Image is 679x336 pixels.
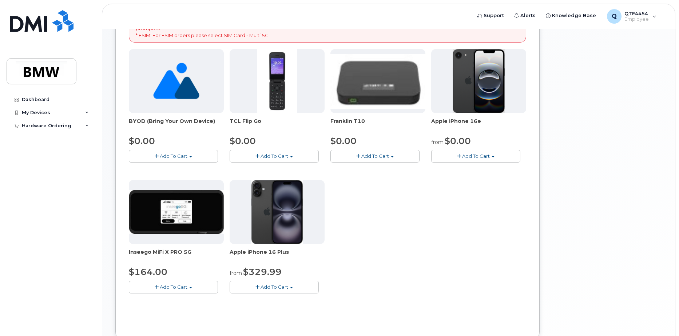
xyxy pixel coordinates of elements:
[612,12,617,21] span: Q
[431,117,526,132] div: Apple iPhone 16e
[129,117,224,132] div: BYOD (Bring Your Own Device)
[230,248,325,263] div: Apple iPhone 16 Plus
[462,153,490,159] span: Add To Cart
[257,49,297,113] img: TCL_FLIP_MODE.jpg
[330,136,357,146] span: $0.00
[361,153,389,159] span: Add To Cart
[624,11,649,16] span: QTE4454
[330,117,425,132] div: Franklin T10
[602,9,662,24] div: QTE4454
[243,267,282,277] span: $329.99
[509,8,541,23] a: Alerts
[624,16,649,22] span: Employee
[647,304,674,331] iframe: Messenger Launcher
[330,54,425,109] img: t10.jpg
[251,180,303,244] img: iphone_16_plus.png
[552,12,596,19] span: Knowledge Base
[472,8,509,23] a: Support
[445,136,471,146] span: $0.00
[160,153,187,159] span: Add To Cart
[160,284,187,290] span: Add To Cart
[330,150,420,163] button: Add To Cart
[129,248,224,263] div: Inseego MiFi X PRO 5G
[431,150,520,163] button: Add To Cart
[129,190,224,234] img: cut_small_inseego_5G.jpg
[153,49,199,113] img: no_image_found-2caef05468ed5679b831cfe6fc140e25e0c280774317ffc20a367ab7fd17291e.png
[484,12,504,19] span: Support
[230,281,319,293] button: Add To Cart
[261,284,288,290] span: Add To Cart
[431,139,444,145] small: from
[129,281,218,293] button: Add To Cart
[520,12,536,19] span: Alerts
[230,270,242,276] small: from
[129,136,155,146] span: $0.00
[541,8,601,23] a: Knowledge Base
[129,150,218,163] button: Add To Cart
[453,49,505,113] img: iphone16e.png
[230,117,325,132] div: TCL Flip Go
[261,153,288,159] span: Add To Cart
[129,267,167,277] span: $164.00
[230,136,256,146] span: $0.00
[230,150,319,163] button: Add To Cart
